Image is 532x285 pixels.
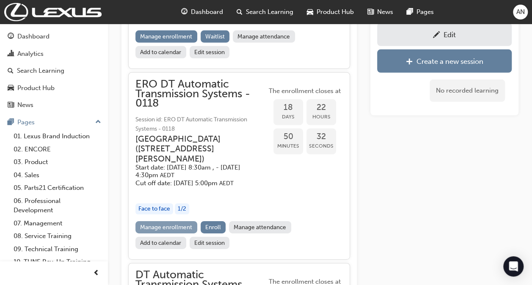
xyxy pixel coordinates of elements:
[3,80,105,96] a: Product Hub
[8,67,14,75] span: search-icon
[219,180,234,187] span: Australian Eastern Daylight Time AEDT
[237,7,243,17] span: search-icon
[17,83,55,93] div: Product Hub
[135,30,197,43] a: Manage enrollment
[3,115,105,130] button: Pages
[174,3,230,21] a: guage-iconDashboard
[516,7,525,17] span: AN
[377,7,393,17] span: News
[10,195,105,217] a: 06. Professional Development
[400,3,441,21] a: pages-iconPages
[300,3,361,21] a: car-iconProduct Hub
[135,134,253,164] h3: [GEOGRAPHIC_DATA] ( [STREET_ADDRESS][PERSON_NAME] )
[160,172,174,179] span: Australian Eastern Daylight Time AEDT
[135,164,253,179] h5: Start date: [DATE] 8:30am , - [DATE] 4:30pm
[3,46,105,62] a: Analytics
[273,103,303,112] span: 18
[230,3,300,21] a: search-iconSearch Learning
[3,29,105,44] a: Dashboard
[8,50,14,58] span: chart-icon
[229,221,291,233] a: Manage attendance
[17,100,33,110] div: News
[201,221,226,233] button: Enroll
[307,7,313,17] span: car-icon
[267,86,343,96] span: The enrollment closes at
[416,7,434,17] span: Pages
[93,268,99,279] span: prev-icon
[407,7,413,17] span: pages-icon
[416,57,483,66] div: Create a new session
[190,237,230,249] a: Edit session
[10,243,105,256] a: 09. Technical Training
[135,79,343,252] button: ERO DT Automatic Transmission Systems - 0118Session id: ERO DT Automatic Transmission Systems - 0...
[306,103,336,112] span: 22
[95,117,101,128] span: up-icon
[233,30,295,43] a: Manage attendance
[135,115,267,134] span: Session id: ERO DT Automatic Transmission Systems - 0118
[10,217,105,230] a: 07. Management
[377,23,512,46] a: Edit
[10,169,105,182] a: 04. Sales
[10,130,105,143] a: 01. Lexus Brand Induction
[4,3,102,21] img: Trak
[191,7,223,17] span: Dashboard
[406,58,413,66] span: plus-icon
[181,7,187,17] span: guage-icon
[246,7,293,17] span: Search Learning
[10,230,105,243] a: 08. Service Training
[135,203,173,215] div: Face to face
[135,179,253,187] h5: Cut off date: [DATE] 5:00pm
[8,101,14,109] span: news-icon
[17,118,35,127] div: Pages
[3,27,105,115] button: DashboardAnalyticsSearch LearningProduct HubNews
[10,255,105,269] a: 10. TUNE Rev-Up Training
[135,79,267,108] span: ERO DT Automatic Transmission Systems - 0118
[444,30,456,39] div: Edit
[273,141,303,151] span: Minutes
[503,256,524,277] div: Open Intercom Messenger
[10,143,105,156] a: 02. ENCORE
[361,3,400,21] a: news-iconNews
[135,46,186,58] a: Add to calendar
[10,181,105,195] a: 05. Parts21 Certification
[273,112,303,122] span: Days
[17,32,50,41] div: Dashboard
[205,224,221,231] span: Enroll
[273,132,303,142] span: 50
[306,112,336,122] span: Hours
[367,7,374,17] span: news-icon
[8,85,14,92] span: car-icon
[433,31,440,40] span: pencil-icon
[306,141,336,151] span: Seconds
[430,79,505,102] div: No recorded learning
[3,97,105,113] a: News
[201,30,230,43] button: Waitlist
[190,46,230,58] a: Edit session
[377,49,512,73] a: Create a new session
[135,221,197,233] a: Manage enrollment
[17,49,44,59] div: Analytics
[8,119,14,126] span: pages-icon
[10,156,105,169] a: 03. Product
[135,237,186,249] a: Add to calendar
[17,66,64,76] div: Search Learning
[306,132,336,142] span: 32
[317,7,354,17] span: Product Hub
[175,203,189,215] div: 1 / 2
[205,33,225,40] span: Waitlist
[8,33,14,41] span: guage-icon
[513,5,528,19] button: AN
[3,63,105,79] a: Search Learning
